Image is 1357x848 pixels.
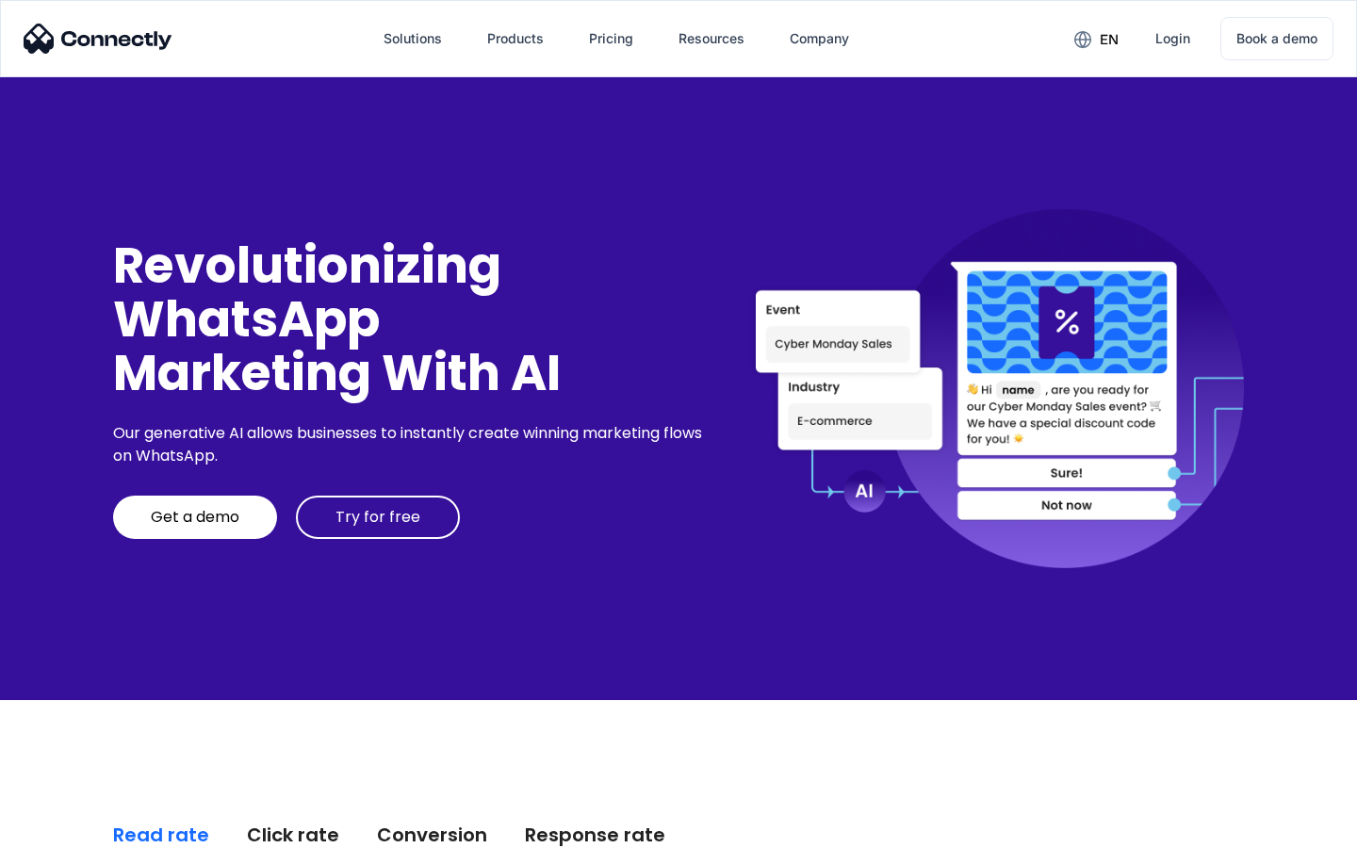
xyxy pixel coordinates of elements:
div: Login [1155,25,1190,52]
a: Pricing [574,16,648,61]
div: Products [487,25,544,52]
aside: Language selected: English [19,815,113,841]
ul: Language list [38,815,113,841]
div: Company [790,25,849,52]
div: Conversion [377,822,487,848]
a: Login [1140,16,1205,61]
img: Connectly Logo [24,24,172,54]
a: Try for free [296,496,460,539]
a: Book a demo [1220,17,1333,60]
div: Resources [663,16,760,61]
div: Our generative AI allows businesses to instantly create winning marketing flows on WhatsApp. [113,422,709,467]
div: Read rate [113,822,209,848]
div: Resources [678,25,744,52]
div: Solutions [368,16,457,61]
div: en [1100,26,1119,53]
div: Click rate [247,822,339,848]
div: Products [472,16,559,61]
div: Revolutionizing WhatsApp Marketing With AI [113,238,709,400]
a: Get a demo [113,496,277,539]
div: Solutions [384,25,442,52]
div: Pricing [589,25,633,52]
div: Try for free [335,508,420,527]
div: en [1059,24,1133,53]
div: Company [775,16,864,61]
div: Get a demo [151,508,239,527]
div: Response rate [525,822,665,848]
